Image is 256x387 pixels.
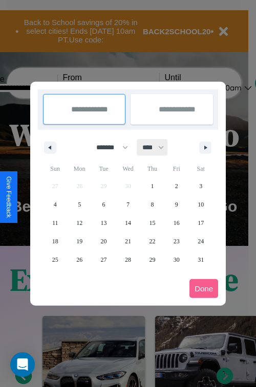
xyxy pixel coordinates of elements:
[175,177,178,195] span: 2
[116,232,140,251] button: 21
[54,195,57,214] span: 4
[151,177,154,195] span: 1
[164,177,188,195] button: 2
[92,214,116,232] button: 13
[101,232,107,251] span: 20
[43,232,67,251] button: 18
[67,232,91,251] button: 19
[116,251,140,269] button: 28
[101,214,107,232] span: 13
[43,251,67,269] button: 25
[198,195,204,214] span: 10
[174,214,180,232] span: 16
[92,195,116,214] button: 6
[189,195,213,214] button: 10
[67,251,91,269] button: 26
[140,251,164,269] button: 29
[52,232,58,251] span: 18
[52,251,58,269] span: 25
[198,251,204,269] span: 31
[164,195,188,214] button: 9
[78,195,81,214] span: 5
[43,214,67,232] button: 11
[140,161,164,177] span: Thu
[67,195,91,214] button: 5
[76,251,82,269] span: 26
[164,251,188,269] button: 30
[52,214,58,232] span: 11
[43,195,67,214] button: 4
[189,214,213,232] button: 17
[189,279,218,298] button: Done
[164,214,188,232] button: 16
[164,232,188,251] button: 23
[189,177,213,195] button: 3
[149,251,155,269] span: 29
[101,251,107,269] span: 27
[76,232,82,251] span: 19
[149,232,155,251] span: 22
[198,214,204,232] span: 17
[125,251,131,269] span: 28
[175,195,178,214] span: 9
[149,214,155,232] span: 15
[67,161,91,177] span: Mon
[189,232,213,251] button: 24
[198,232,204,251] span: 24
[126,195,130,214] span: 7
[174,232,180,251] span: 23
[140,177,164,195] button: 1
[5,176,12,218] div: Give Feedback
[189,251,213,269] button: 31
[43,161,67,177] span: Sun
[125,232,131,251] span: 21
[67,214,91,232] button: 12
[174,251,180,269] span: 30
[116,161,140,177] span: Wed
[164,161,188,177] span: Fri
[140,232,164,251] button: 22
[151,195,154,214] span: 8
[92,161,116,177] span: Tue
[116,214,140,232] button: 14
[199,177,202,195] span: 3
[76,214,82,232] span: 12
[140,195,164,214] button: 8
[125,214,131,232] span: 14
[189,161,213,177] span: Sat
[140,214,164,232] button: 15
[92,251,116,269] button: 27
[102,195,105,214] span: 6
[92,232,116,251] button: 20
[10,352,35,377] div: Open Intercom Messenger
[116,195,140,214] button: 7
